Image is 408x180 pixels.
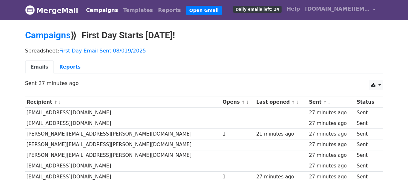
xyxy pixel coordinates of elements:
[25,139,221,150] td: [PERSON_NAME][EMAIL_ADDRESS][PERSON_NAME][DOMAIN_NAME]
[54,61,86,74] a: Reports
[242,100,245,105] a: ↑
[309,109,353,117] div: 27 minutes ago
[303,3,378,18] a: [DOMAIN_NAME][EMAIL_ADDRESS][DOMAIN_NAME]
[25,80,383,87] p: Sent 27 minutes ago
[323,100,327,105] a: ↑
[309,141,353,148] div: 27 minutes ago
[355,139,379,150] td: Sent
[355,129,379,139] td: Sent
[186,6,222,15] a: Open Gmail
[155,4,184,17] a: Reports
[355,118,379,129] td: Sent
[58,100,62,105] a: ↓
[309,162,353,170] div: 27 minutes ago
[223,130,253,138] div: 1
[355,97,379,108] th: Status
[295,100,299,105] a: ↓
[256,130,306,138] div: 21 minutes ago
[355,161,379,171] td: Sent
[25,61,54,74] a: Emails
[309,130,353,138] div: 27 minutes ago
[284,3,303,15] a: Help
[305,5,370,13] span: [DOMAIN_NAME][EMAIL_ADDRESS][DOMAIN_NAME]
[309,120,353,127] div: 27 minutes ago
[292,100,295,105] a: ↑
[231,3,284,15] a: Daily emails left: 24
[25,5,35,15] img: MergeMail logo
[355,150,379,161] td: Sent
[221,97,254,108] th: Opens
[233,6,281,13] span: Daily emails left: 24
[25,4,78,17] a: MergeMail
[25,161,221,171] td: [EMAIL_ADDRESS][DOMAIN_NAME]
[25,97,221,108] th: Recipient
[84,4,121,17] a: Campaigns
[54,100,57,105] a: ↑
[25,118,221,129] td: [EMAIL_ADDRESS][DOMAIN_NAME]
[25,129,221,139] td: [PERSON_NAME][EMAIL_ADDRESS][PERSON_NAME][DOMAIN_NAME]
[25,47,383,54] p: Spreadsheet:
[25,108,221,118] td: [EMAIL_ADDRESS][DOMAIN_NAME]
[59,48,146,54] a: First Day Email Sent 08/019/2025
[25,150,221,161] td: [PERSON_NAME][EMAIL_ADDRESS][PERSON_NAME][DOMAIN_NAME]
[355,108,379,118] td: Sent
[245,100,249,105] a: ↓
[309,152,353,159] div: 27 minutes ago
[25,30,383,41] h2: ⟫ First Day Starts [DATE]!
[25,30,71,41] a: Campaigns
[255,97,307,108] th: Last opened
[327,100,331,105] a: ↓
[307,97,355,108] th: Sent
[121,4,155,17] a: Templates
